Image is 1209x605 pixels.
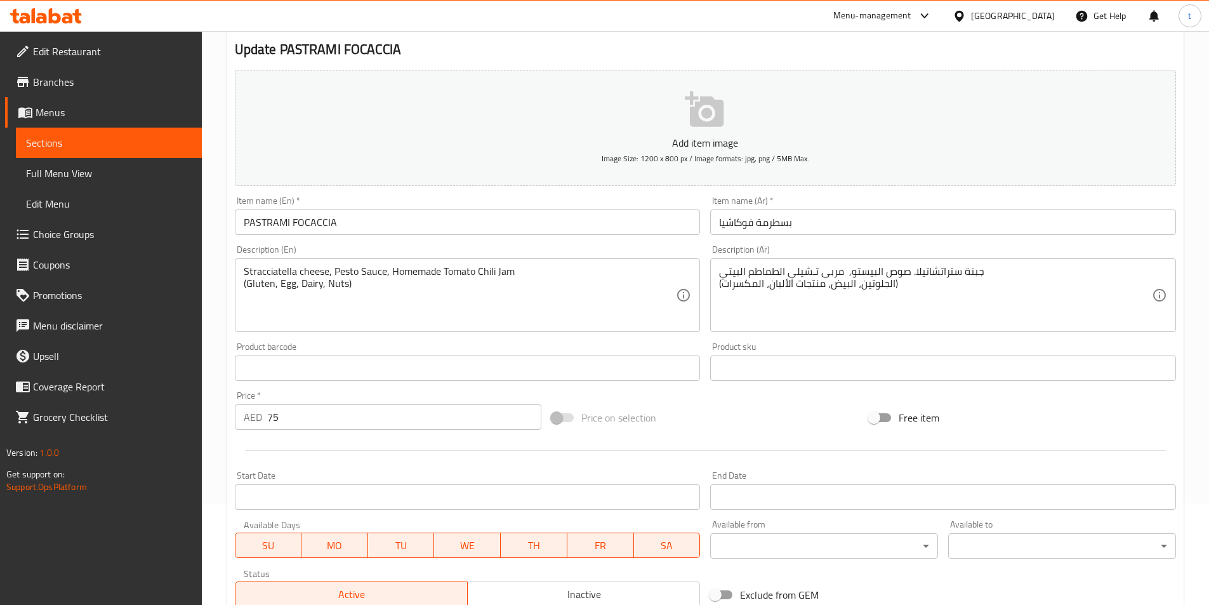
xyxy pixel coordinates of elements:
[5,280,202,310] a: Promotions
[235,40,1176,59] h2: Update PASTRAMI FOCACCIA
[39,444,59,461] span: 1.0.0
[26,135,192,150] span: Sections
[241,536,297,555] span: SU
[899,410,939,425] span: Free item
[307,536,363,555] span: MO
[740,587,819,602] span: Exclude from GEM
[434,533,501,558] button: WE
[5,97,202,128] a: Menus
[5,371,202,402] a: Coverage Report
[6,479,87,495] a: Support.OpsPlatform
[6,466,65,482] span: Get support on:
[26,166,192,181] span: Full Menu View
[254,135,1156,150] p: Add item image
[971,9,1055,23] div: [GEOGRAPHIC_DATA]
[948,533,1176,559] div: ​
[33,44,192,59] span: Edit Restaurant
[5,341,202,371] a: Upsell
[501,533,567,558] button: TH
[473,585,695,604] span: Inactive
[33,379,192,394] span: Coverage Report
[16,128,202,158] a: Sections
[719,265,1152,326] textarea: جبنة ستراتشاتيلا. صوص البيستو, مربى تـشيلي الطماطم البيتي (الجلوتين، البيض، منتجات الألبان، المكس...
[33,74,192,90] span: Branches
[602,151,809,166] span: Image Size: 1200 x 800 px / Image formats: jpg, png / 5MB Max.
[5,310,202,341] a: Menu disclaimer
[368,533,435,558] button: TU
[33,257,192,272] span: Coupons
[710,209,1176,235] input: Enter name Ar
[5,249,202,280] a: Coupons
[241,585,463,604] span: Active
[373,536,430,555] span: TU
[301,533,368,558] button: MO
[267,404,542,430] input: Please enter price
[33,288,192,303] span: Promotions
[634,533,701,558] button: SA
[5,36,202,67] a: Edit Restaurant
[244,265,677,326] textarea: Stracciatella cheese, Pesto Sauce, Homemade Tomato Chili Jam (Gluten, Egg, Dairy, Nuts)
[5,219,202,249] a: Choice Groups
[235,533,302,558] button: SU
[581,410,656,425] span: Price on selection
[36,105,192,120] span: Menus
[1188,9,1191,23] span: t
[33,349,192,364] span: Upsell
[5,67,202,97] a: Branches
[26,196,192,211] span: Edit Menu
[244,409,262,425] p: AED
[5,402,202,432] a: Grocery Checklist
[639,536,696,555] span: SA
[572,536,629,555] span: FR
[710,533,938,559] div: ​
[833,8,911,23] div: Menu-management
[16,189,202,219] a: Edit Menu
[567,533,634,558] button: FR
[439,536,496,555] span: WE
[33,409,192,425] span: Grocery Checklist
[235,70,1176,186] button: Add item imageImage Size: 1200 x 800 px / Image formats: jpg, png / 5MB Max.
[6,444,37,461] span: Version:
[33,318,192,333] span: Menu disclaimer
[235,356,701,381] input: Please enter product barcode
[235,209,701,235] input: Enter name En
[506,536,562,555] span: TH
[16,158,202,189] a: Full Menu View
[710,356,1176,381] input: Please enter product sku
[33,227,192,242] span: Choice Groups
